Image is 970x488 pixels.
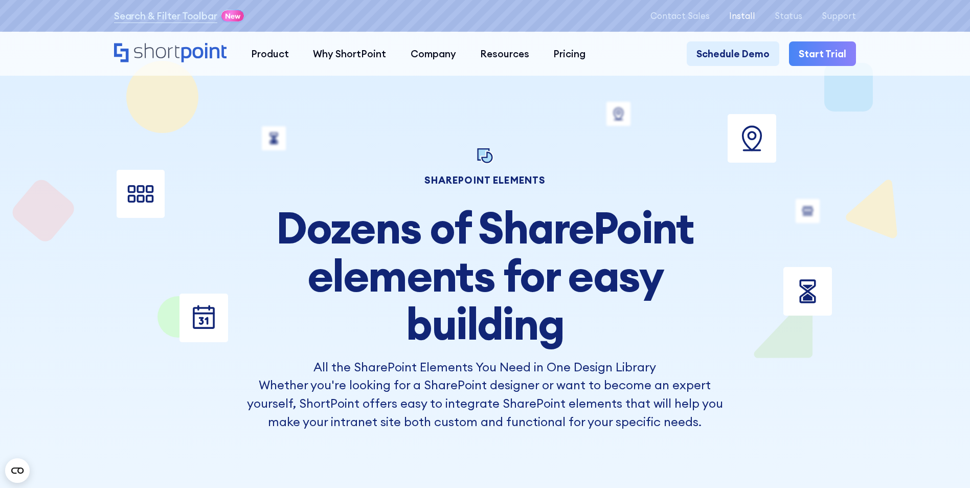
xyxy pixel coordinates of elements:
[687,41,779,65] a: Schedule Demo
[468,41,541,65] a: Resources
[789,41,856,65] a: Start Trial
[775,11,802,20] a: Status
[251,47,289,61] div: Product
[245,204,725,348] h2: Dozens of SharePoint elements for easy building
[650,11,710,20] a: Contact Sales
[114,9,217,23] a: Search & Filter Toolbar
[239,41,301,65] a: Product
[114,43,227,64] a: Home
[411,47,456,61] div: Company
[245,376,725,431] p: Whether you're looking for a SharePoint designer or want to become an expert yourself, ShortPoint...
[313,47,386,61] div: Why ShortPoint
[398,41,468,65] a: Company
[553,47,585,61] div: Pricing
[729,11,755,20] a: Install
[480,47,529,61] div: Resources
[245,358,725,376] h3: All the SharePoint Elements You Need in One Design Library
[542,41,598,65] a: Pricing
[822,11,856,20] a: Support
[919,439,970,488] iframe: Chat Widget
[301,41,398,65] a: Why ShortPoint
[5,458,30,483] button: Open CMP widget
[245,176,725,185] h1: SHAREPOINT ELEMENTS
